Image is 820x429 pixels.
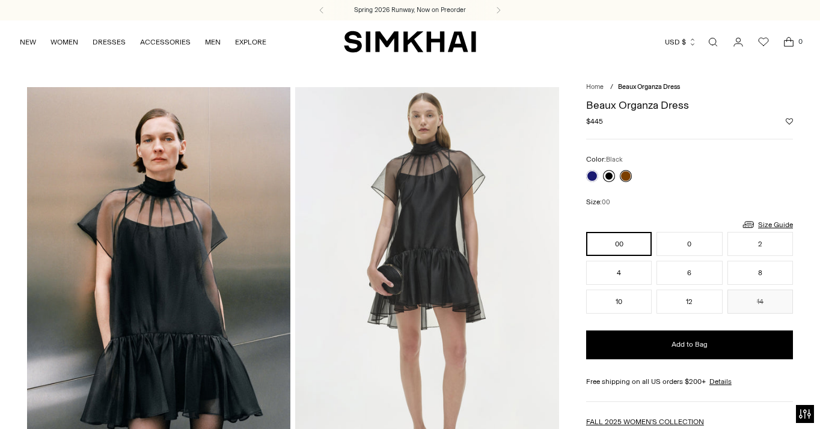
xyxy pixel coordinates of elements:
button: Add to Wishlist [786,118,793,125]
a: Size Guide [741,217,793,232]
label: Color: [586,154,623,165]
button: USD $ [665,29,697,55]
span: 0 [795,36,806,47]
button: Add to Bag [586,330,793,359]
div: Free shipping on all US orders $200+ [586,376,793,387]
button: 4 [586,261,652,285]
button: 12 [656,290,722,314]
button: 8 [727,261,793,285]
button: 10 [586,290,652,314]
a: WOMEN [50,29,78,55]
button: 00 [586,232,652,256]
a: NEW [20,29,36,55]
a: Open cart modal [777,30,801,54]
label: Size: [586,196,610,208]
a: Open search modal [701,30,725,54]
a: Details [709,376,732,387]
button: 14 [727,290,793,314]
span: Black [606,156,623,163]
nav: breadcrumbs [586,82,793,93]
span: Add to Bag [672,339,708,350]
button: 6 [656,261,722,285]
button: 2 [727,232,793,256]
a: FALL 2025 WOMEN'S COLLECTION [586,418,704,426]
h1: Beaux Organza Dress [586,100,793,111]
a: Go to the account page [726,30,750,54]
button: 0 [656,232,722,256]
span: 00 [602,198,610,206]
span: Beaux Organza Dress [618,83,680,91]
a: ACCESSORIES [140,29,191,55]
a: EXPLORE [235,29,266,55]
a: DRESSES [93,29,126,55]
a: Spring 2026 Runway, Now on Preorder [354,5,466,15]
a: Home [586,83,604,91]
a: MEN [205,29,221,55]
iframe: Sign Up via Text for Offers [10,383,121,419]
a: SIMKHAI [344,30,476,53]
div: / [610,82,613,93]
a: Wishlist [751,30,776,54]
span: $445 [586,116,603,127]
